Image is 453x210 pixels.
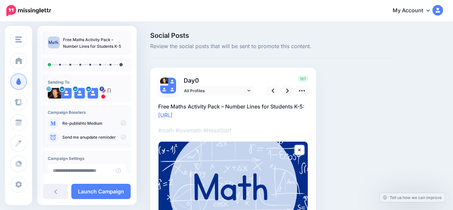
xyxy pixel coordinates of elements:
span: Review the social posts that will be sent to promote this content. [150,42,393,51]
h4: Campaign Boosters [48,110,126,115]
p: Free Maths Activity Pack – Number Lines for Students K-5 [63,36,126,50]
img: user_default_image.png [61,88,72,99]
img: john_0812-19390.jpg [160,78,168,84]
p: Day [181,76,255,85]
p: #math #lovemath #HeadStart [158,126,308,135]
span: 167 [298,76,308,82]
a: [URL] [158,112,172,118]
img: user_default_image.png [168,86,176,94]
p: Send me an [62,134,126,140]
p: to Medium [62,120,126,126]
img: a954a3601b81ef41530541e4efaf1877_thumb.jpg [48,36,60,48]
a: My Account [386,3,443,19]
p: Free Maths Activity Pack – Number Lines for Students K-5: [158,102,308,119]
span: All Profiles [184,87,246,94]
a: update reminder [85,135,116,140]
span: Social Posts [150,32,393,39]
span: 0 [195,77,199,84]
img: john_0812-19390.jpg [48,88,62,99]
img: user_default_image.png [168,78,176,86]
img: 161931633_4070036123040654_348337876351995642_n-bsa113389.png [101,88,111,99]
img: user_default_image.png [74,88,85,99]
h4: Campaign Settings [48,156,126,161]
img: Missinglettr [6,5,51,16]
a: Re-publish [62,121,83,126]
a: All Profiles [181,86,254,96]
a: Tell us how we can improve [380,193,445,202]
h4: Sending To [48,80,126,85]
img: menu.png [15,36,22,42]
img: user_default_image.png [88,88,98,99]
img: user_default_image.png [160,86,168,94]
